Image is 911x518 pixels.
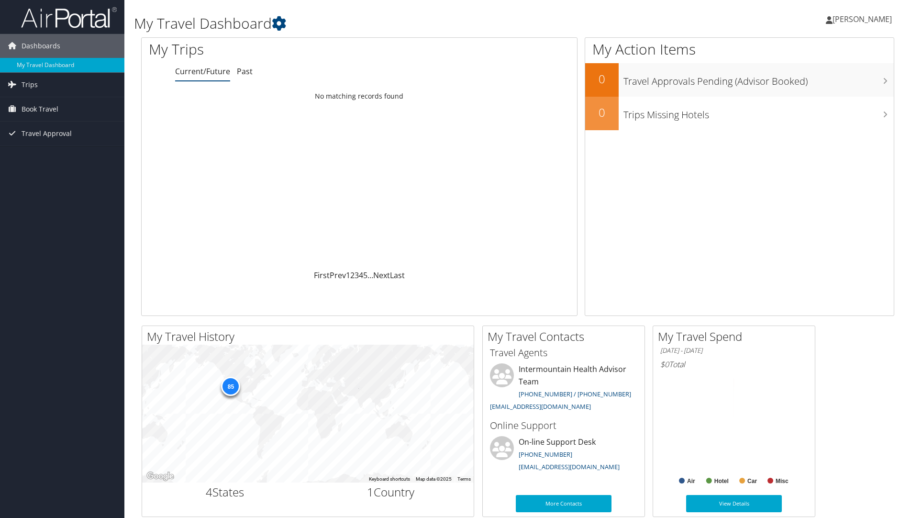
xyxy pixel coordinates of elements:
[490,402,591,411] a: [EMAIL_ADDRESS][DOMAIN_NAME]
[142,88,577,105] td: No matching records found
[367,484,374,500] span: 1
[21,6,117,29] img: airportal-logo.png
[134,13,645,34] h1: My Travel Dashboard
[519,390,631,398] a: [PHONE_NUMBER] / [PHONE_NUMBER]
[367,270,373,281] span: …
[237,66,253,77] a: Past
[350,270,355,281] a: 2
[314,270,330,281] a: First
[359,270,363,281] a: 4
[144,470,176,483] img: Google
[623,70,894,88] h3: Travel Approvals Pending (Advisor Booked)
[369,476,410,483] button: Keyboard shortcuts
[660,346,808,355] h6: [DATE] - [DATE]
[206,484,212,500] span: 4
[747,478,757,484] text: Car
[488,328,644,345] h2: My Travel Contacts
[373,270,390,281] a: Next
[658,328,815,345] h2: My Travel Spend
[22,97,58,121] span: Book Travel
[490,346,637,360] h3: Travel Agents
[22,122,72,146] span: Travel Approval
[147,328,474,345] h2: My Travel History
[175,66,230,77] a: Current/Future
[660,359,669,370] span: $0
[660,359,808,370] h6: Total
[490,419,637,432] h3: Online Support
[355,270,359,281] a: 3
[519,450,572,459] a: [PHONE_NUMBER]
[585,63,894,97] a: 0Travel Approvals Pending (Advisor Booked)
[826,5,901,34] a: [PERSON_NAME]
[363,270,367,281] a: 5
[686,495,782,512] a: View Details
[221,377,240,396] div: 85
[687,478,695,484] text: Air
[22,73,38,97] span: Trips
[585,97,894,130] a: 0Trips Missing Hotels
[516,495,611,512] a: More Contacts
[485,363,642,415] li: Intermountain Health Advisor Team
[485,436,642,475] li: On-line Support Desk
[390,270,405,281] a: Last
[833,14,892,24] span: [PERSON_NAME]
[585,39,894,59] h1: My Action Items
[149,39,389,59] h1: My Trips
[457,476,471,482] a: Terms (opens in new tab)
[585,104,619,121] h2: 0
[623,103,894,122] h3: Trips Missing Hotels
[346,270,350,281] a: 1
[519,462,620,471] a: [EMAIL_ADDRESS][DOMAIN_NAME]
[315,484,467,500] h2: Country
[416,476,452,482] span: Map data ©2025
[330,270,346,281] a: Prev
[144,470,176,483] a: Open this area in Google Maps (opens a new window)
[714,478,729,484] text: Hotel
[22,34,60,58] span: Dashboards
[776,478,789,484] text: Misc
[149,484,301,500] h2: States
[585,71,619,87] h2: 0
